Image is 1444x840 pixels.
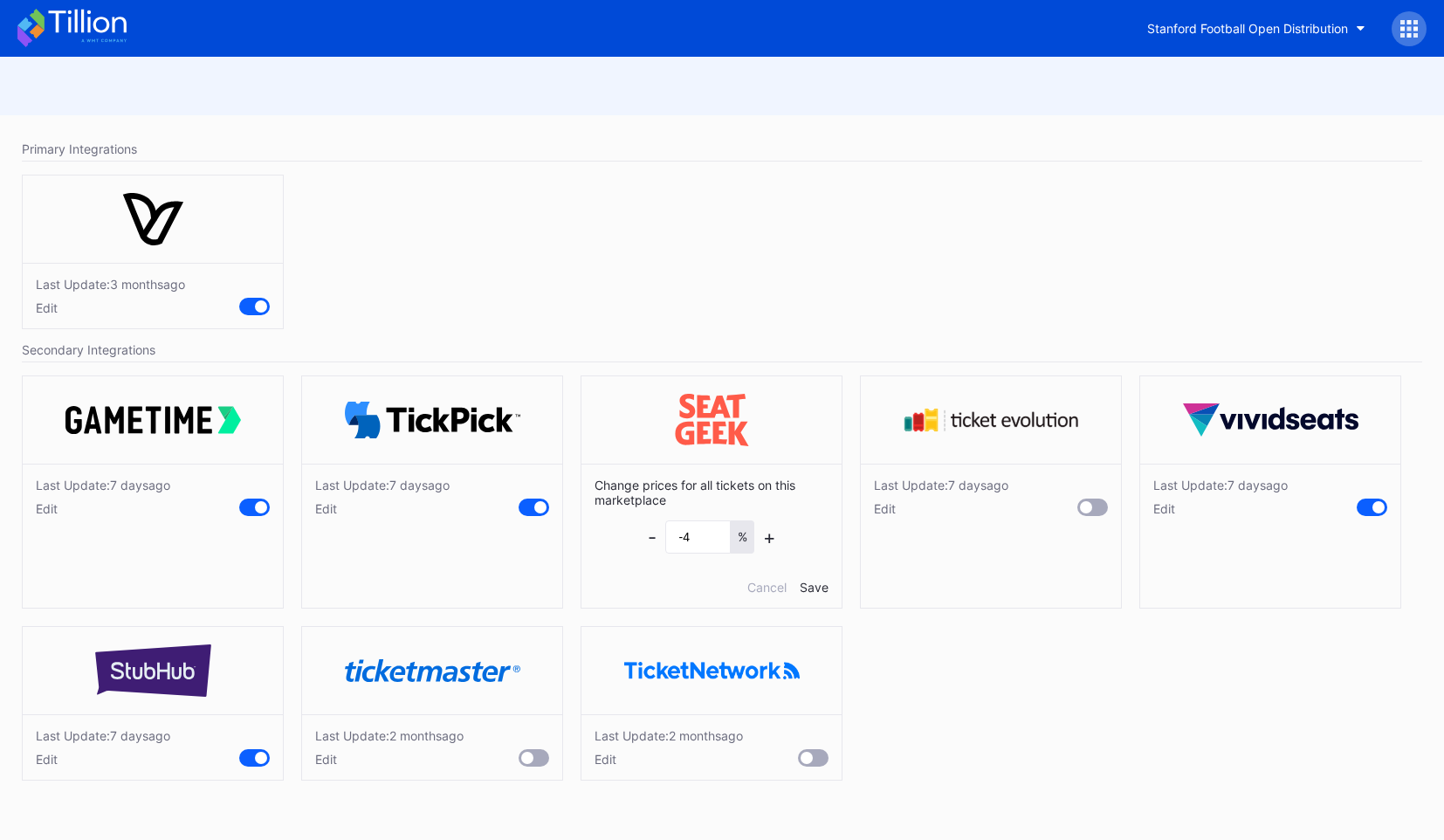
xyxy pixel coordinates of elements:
div: Cancel [747,580,787,595]
img: ticketNetwork.png [624,662,800,678]
button: Stanford Football Open Distribution [1134,12,1379,45]
div: Edit [1153,501,1288,516]
div: Edit [874,501,1008,516]
div: Last Update: 7 days ago [1153,478,1288,492]
img: tevo.svg [904,408,1079,432]
div: Edit [36,501,170,516]
img: vivenu.svg [65,193,241,245]
div: Edit [595,752,743,767]
div: Edit [315,752,464,767]
div: Last Update: 2 months ago [595,728,743,743]
div: Edit [315,501,450,516]
div: + [763,526,776,548]
div: % [731,520,754,554]
div: Change prices for all tickets on this marketplace [581,464,842,608]
div: Edit [36,300,185,315]
div: Last Update: 7 days ago [36,478,170,492]
img: stubHub.svg [65,644,241,697]
div: Save [800,580,829,595]
div: Edit [36,752,170,767]
div: Last Update: 3 months ago [36,277,185,292]
img: gametime.svg [65,406,241,434]
div: Primary Integrations [22,137,1422,162]
img: seatGeek.svg [624,394,800,446]
img: TickPick_logo.svg [345,402,520,439]
img: vividSeats.svg [1183,403,1358,437]
div: Last Update: 7 days ago [315,478,450,492]
div: Last Update: 7 days ago [874,478,1008,492]
img: ticketmaster.svg [345,659,520,683]
div: - [648,526,657,548]
div: Last Update: 7 days ago [36,728,170,743]
div: Stanford Football Open Distribution [1147,21,1348,36]
div: Last Update: 2 months ago [315,728,464,743]
div: Secondary Integrations [22,338,1422,362]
